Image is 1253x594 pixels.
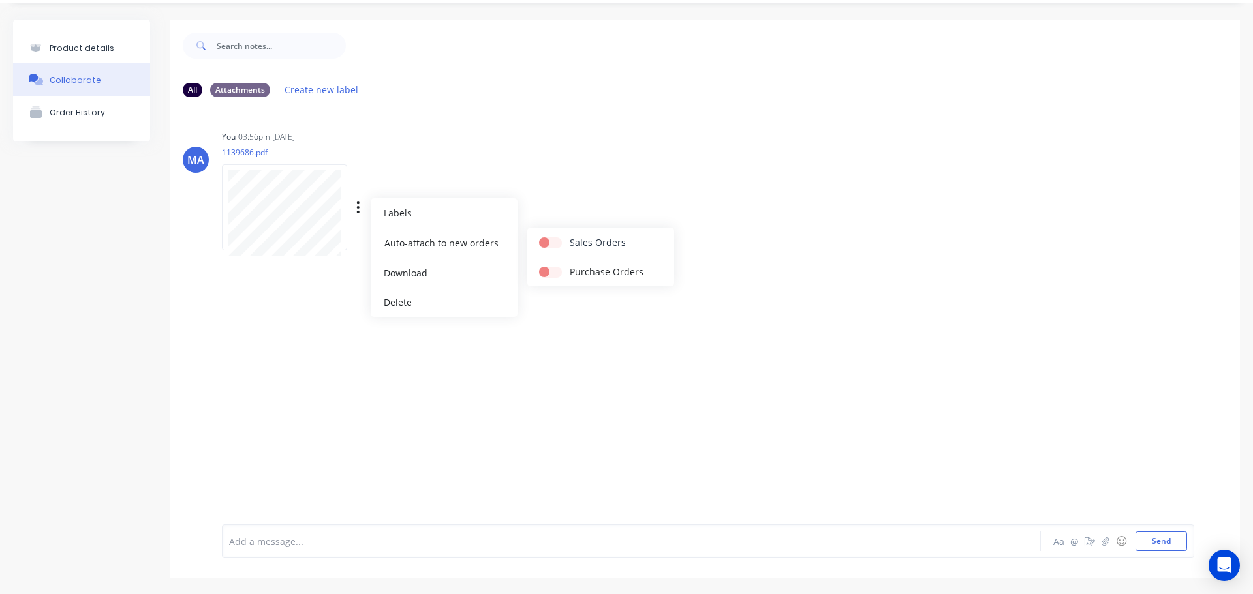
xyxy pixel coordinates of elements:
[238,131,295,143] div: 03:56pm [DATE]
[210,83,270,97] div: Attachments
[1051,533,1066,549] button: Aa
[570,265,643,278] label: Purchase Orders
[217,33,346,59] input: Search notes...
[371,258,518,288] button: Download
[222,131,236,143] div: You
[50,43,114,53] div: Product details
[222,147,493,158] p: 1139686.pdf
[1209,550,1240,581] div: Open Intercom Messenger
[13,96,150,128] button: Order History
[278,81,365,98] button: Create new label
[371,228,518,258] button: Auto-attach to new orders
[183,83,202,97] div: All
[187,152,204,168] div: MA
[570,235,626,249] label: Sales Orders
[371,198,518,228] button: Labels
[1136,531,1187,551] button: Send
[1066,533,1082,549] button: @
[1113,533,1129,549] button: ☺
[50,108,105,117] div: Order History
[371,288,518,317] button: Delete
[13,63,150,96] button: Collaborate
[13,33,150,63] button: Product details
[50,75,101,85] div: Collaborate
